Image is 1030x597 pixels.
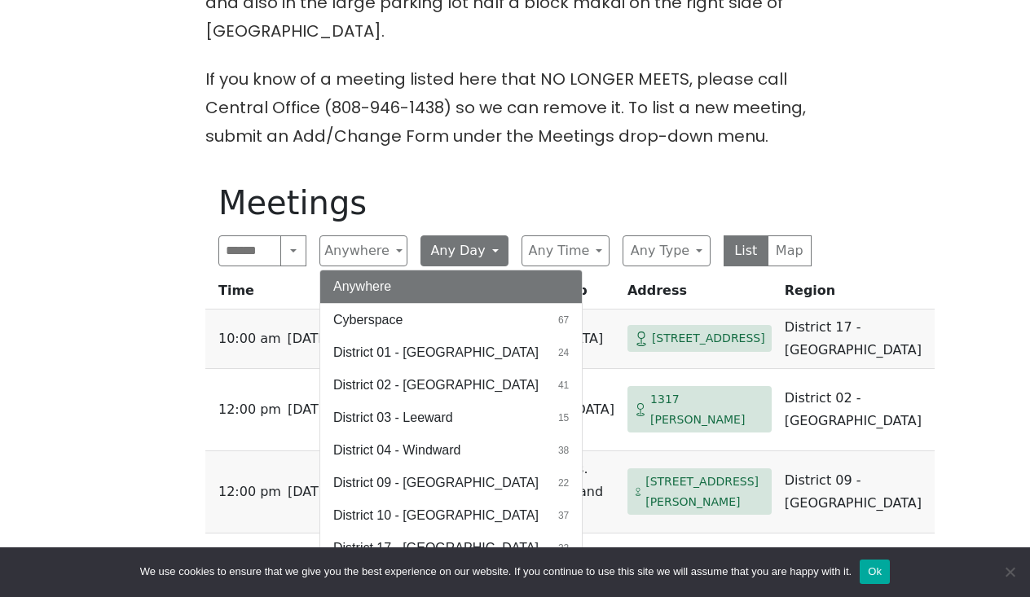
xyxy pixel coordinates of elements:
span: District 09 - [GEOGRAPHIC_DATA] [333,473,539,493]
button: Any Type [623,235,711,266]
span: 12:00 PM [218,481,281,503]
button: District 09 - [GEOGRAPHIC_DATA]22 results [320,467,582,499]
td: District 02 - [GEOGRAPHIC_DATA] [778,369,935,451]
span: No [1001,564,1018,580]
button: District 04 - Windward38 results [320,434,582,467]
span: We use cookies to ensure that we give you the best experience on our website. If you continue to ... [140,564,852,580]
span: District 03 - Leeward [333,408,453,428]
th: Time [205,279,338,309]
button: Cyberspace67 results [320,304,582,336]
span: 10:00 AM [218,327,281,350]
span: 15 results [558,410,569,425]
span: District 01 - [GEOGRAPHIC_DATA] [333,343,539,362]
span: 41 results [558,378,569,393]
span: [DATE] [288,481,332,503]
span: [STREET_ADDRESS] [652,328,765,349]
span: District 10 - [GEOGRAPHIC_DATA] [333,506,539,525]
button: Anywhere [319,235,407,266]
span: 38 results [558,443,569,458]
span: 37 results [558,508,569,523]
span: District 17 - [GEOGRAPHIC_DATA] [333,538,539,558]
input: Search [218,235,281,266]
td: District 17 - [GEOGRAPHIC_DATA] [778,309,935,369]
button: Any Time [522,235,610,266]
span: 24 results [558,345,569,360]
span: District 02 - [GEOGRAPHIC_DATA] [333,375,539,395]
p: If you know of a meeting listed here that NO LONGER MEETS, please call Central Office (808-946-14... [205,65,825,151]
td: Cyberspace [778,533,935,593]
span: 22 results [558,476,569,490]
span: [DATE] [288,327,332,350]
td: District 09 - [GEOGRAPHIC_DATA] [778,451,935,533]
button: Any Day [420,235,508,266]
span: [DATE] [288,398,332,421]
span: [STREET_ADDRESS][PERSON_NAME] [645,472,765,511]
span: 67 results [558,313,569,327]
th: Region [778,279,935,309]
button: List [724,235,768,266]
span: 12:00 PM [218,398,281,421]
div: Anywhere [319,270,583,568]
span: 1317 [PERSON_NAME] [650,389,765,429]
button: District 02 - [GEOGRAPHIC_DATA]41 results [320,369,582,402]
button: Search [280,235,306,266]
button: Map [768,235,812,266]
button: District 17 - [GEOGRAPHIC_DATA]32 results [320,532,582,564]
button: Ok [860,560,890,584]
span: District 04 - Windward [333,441,460,460]
button: Anywhere [320,270,582,303]
th: Address [621,279,778,309]
span: 32 results [558,541,569,555]
button: District 03 - Leeward15 results [320,402,582,434]
h1: Meetings [218,183,812,222]
span: Cyberspace [333,310,403,330]
button: District 01 - [GEOGRAPHIC_DATA]24 results [320,336,582,369]
button: District 10 - [GEOGRAPHIC_DATA]37 results [320,499,582,532]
